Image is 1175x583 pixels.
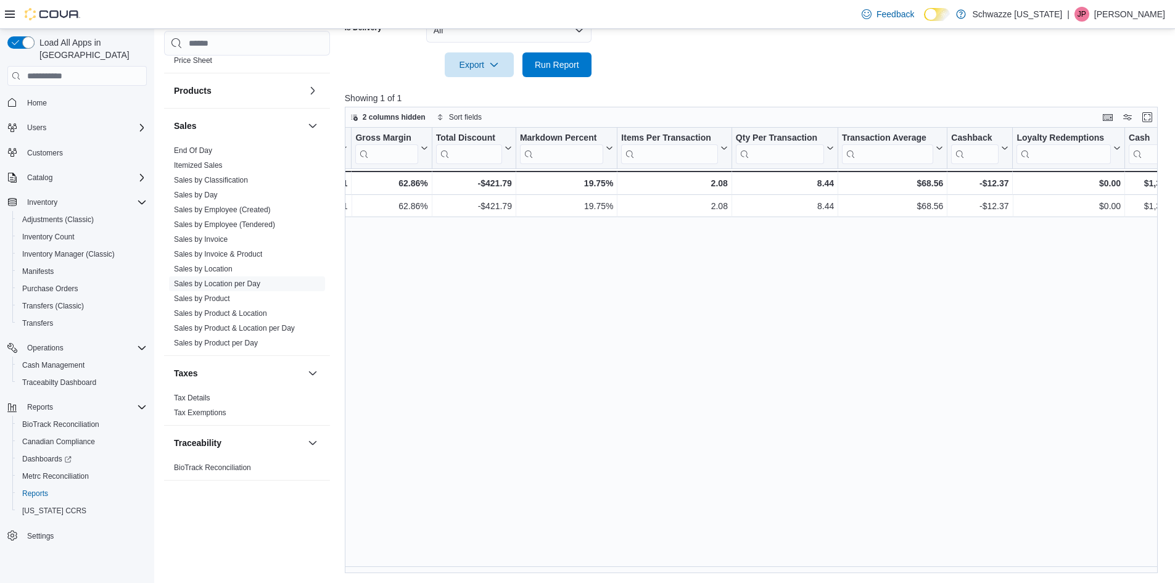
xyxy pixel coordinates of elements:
[174,120,197,132] h3: Sales
[174,85,212,97] h3: Products
[436,199,512,213] div: -$421.79
[27,148,63,158] span: Customers
[174,235,228,244] a: Sales by Invoice
[17,469,94,484] a: Metrc Reconciliation
[1067,7,1070,22] p: |
[22,215,94,225] span: Adjustments (Classic)
[355,133,418,144] div: Gross Margin
[522,52,592,77] button: Run Report
[174,190,218,200] span: Sales by Day
[22,529,59,544] a: Settings
[17,316,58,331] a: Transfers
[22,471,89,481] span: Metrc Reconciliation
[22,249,115,259] span: Inventory Manager (Classic)
[1094,7,1165,22] p: [PERSON_NAME]
[12,246,152,263] button: Inventory Manager (Classic)
[1140,110,1155,125] button: Enter fullscreen
[736,176,834,191] div: 8.44
[520,133,603,144] div: Markdown Percent
[22,420,99,429] span: BioTrack Reconciliation
[27,173,52,183] span: Catalog
[435,176,511,191] div: -$421.79
[174,437,221,449] h3: Traceability
[174,294,230,304] span: Sales by Product
[951,176,1008,191] div: -$12.37
[22,96,52,110] a: Home
[164,391,330,425] div: Taxes
[174,294,230,303] a: Sales by Product
[22,341,68,355] button: Operations
[17,469,147,484] span: Metrc Reconciliation
[17,264,59,279] a: Manifests
[520,133,603,164] div: Markdown Percent
[17,503,91,518] a: [US_STATE] CCRS
[22,528,147,544] span: Settings
[22,94,147,110] span: Home
[281,176,347,191] div: $1,077.51
[17,434,100,449] a: Canadian Compliance
[12,315,152,332] button: Transfers
[435,133,501,144] div: Total Discount
[22,489,48,498] span: Reports
[12,485,152,502] button: Reports
[1016,199,1121,213] div: $0.00
[17,281,83,296] a: Purchase Orders
[22,120,147,135] span: Users
[22,454,72,464] span: Dashboards
[842,199,943,213] div: $68.56
[174,56,212,65] a: Price Sheet
[174,338,258,348] span: Sales by Product per Day
[1100,110,1115,125] button: Keyboard shortcuts
[7,88,147,577] nav: Complex example
[174,463,251,472] a: BioTrack Reconciliation
[174,408,226,417] a: Tax Exemptions
[174,120,303,132] button: Sales
[951,133,1008,164] button: Cashback
[27,402,53,412] span: Reports
[22,146,68,160] a: Customers
[17,247,120,262] a: Inventory Manager (Classic)
[876,8,914,20] span: Feedback
[174,249,262,259] span: Sales by Invoice & Product
[22,318,53,328] span: Transfers
[345,110,431,125] button: 2 columns hidden
[17,503,147,518] span: Washington CCRS
[17,434,147,449] span: Canadian Compliance
[174,394,210,402] a: Tax Details
[305,118,320,133] button: Sales
[17,264,147,279] span: Manifests
[2,169,152,186] button: Catalog
[164,53,330,73] div: Pricing
[174,85,303,97] button: Products
[174,220,275,229] span: Sales by Employee (Tendered)
[174,205,271,214] a: Sales by Employee (Created)
[17,486,53,501] a: Reports
[17,281,147,296] span: Purchase Orders
[452,52,506,77] span: Export
[435,133,501,164] div: Total Discount
[281,199,347,213] div: $1,077.51
[355,176,427,191] div: 62.86%
[1129,133,1173,144] div: Cash
[12,450,152,468] a: Dashboards
[164,460,330,480] div: Traceability
[951,199,1008,213] div: -$12.37
[2,194,152,211] button: Inventory
[174,160,223,170] span: Itemized Sales
[22,400,147,415] span: Reports
[22,506,86,516] span: [US_STATE] CCRS
[174,309,267,318] a: Sales by Product & Location
[164,143,330,355] div: Sales
[621,133,718,144] div: Items Per Transaction
[17,299,147,313] span: Transfers (Classic)
[174,463,251,473] span: BioTrack Reconciliation
[2,119,152,136] button: Users
[1016,133,1111,144] div: Loyalty Redemptions
[445,52,514,77] button: Export
[305,366,320,381] button: Taxes
[174,393,210,403] span: Tax Details
[35,36,147,61] span: Load All Apps in [GEOGRAPHIC_DATA]
[17,316,147,331] span: Transfers
[842,133,933,144] div: Transaction Average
